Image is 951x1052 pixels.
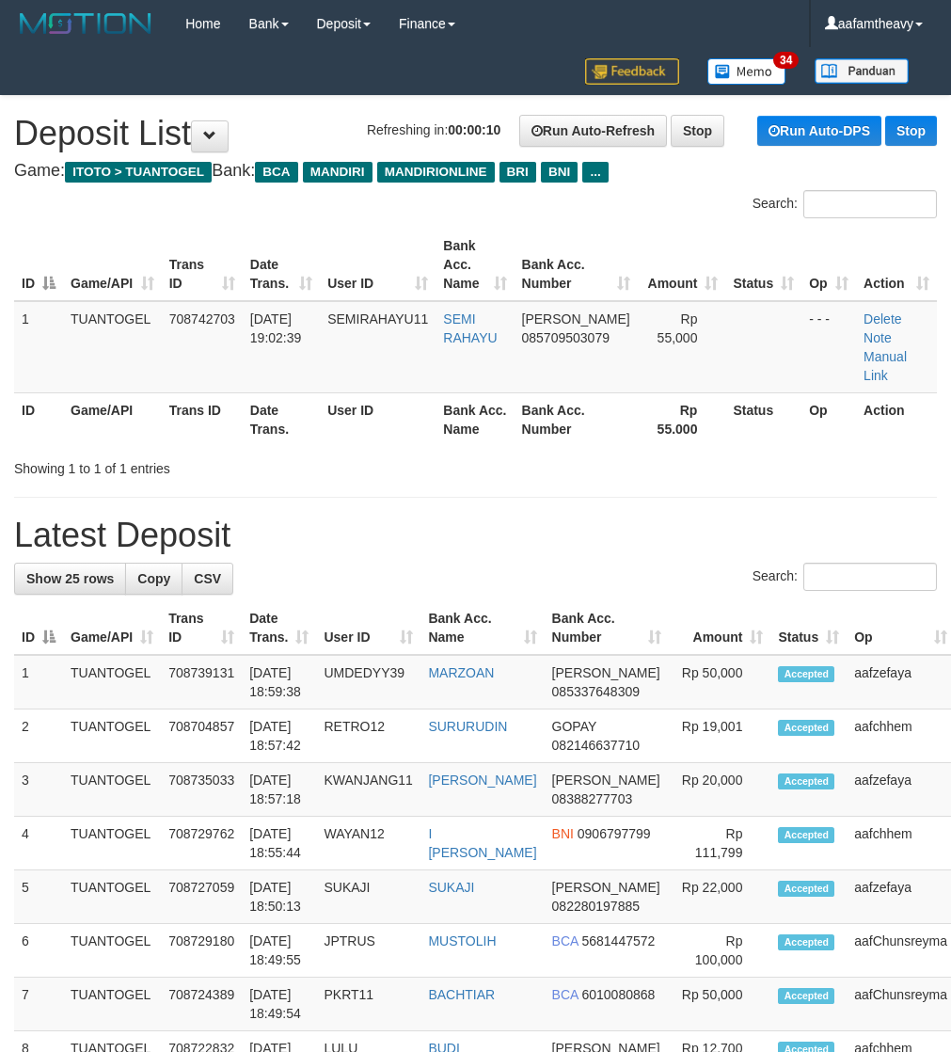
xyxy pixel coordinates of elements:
span: Accepted [778,773,834,789]
input: Search: [803,190,937,218]
span: [PERSON_NAME] [552,880,660,895]
span: MANDIRI [303,162,372,183]
td: RETRO12 [316,709,420,763]
a: CSV [182,563,233,595]
td: [DATE] 18:50:13 [242,870,316,924]
img: Feedback.jpg [585,58,679,85]
span: BNI [541,162,578,183]
th: ID: activate to sort column descending [14,601,63,655]
td: 3 [14,763,63,817]
th: Bank Acc. Name: activate to sort column ascending [436,229,514,301]
a: Note [864,330,892,345]
span: SEMIRAHAYU11 [327,311,428,327]
span: Accepted [778,934,834,950]
td: 708724389 [161,978,242,1031]
th: Op [801,392,856,446]
a: MUSTOLIH [428,933,496,948]
img: Button%20Memo.svg [707,58,786,85]
td: 708704857 [161,709,242,763]
td: [DATE] 18:57:42 [242,709,316,763]
span: Rp 55,000 [658,311,698,345]
span: [PERSON_NAME] [552,773,660,788]
td: Rp 100,000 [669,924,770,978]
span: MANDIRIONLINE [377,162,495,183]
a: Run Auto-Refresh [519,115,667,147]
td: Rp 111,799 [669,817,770,870]
td: Rp 22,000 [669,870,770,924]
th: ID [14,392,63,446]
a: Manual Link [864,349,907,383]
h1: Latest Deposit [14,517,937,554]
th: Game/API: activate to sort column ascending [63,229,162,301]
input: Search: [803,563,937,591]
h1: Deposit List [14,115,937,152]
td: TUANTOGEL [63,709,161,763]
span: Accepted [778,827,834,843]
a: Delete [864,311,901,327]
span: BCA [255,162,297,183]
td: Rp 20,000 [669,763,770,817]
span: Copy 5681447572 to clipboard [581,933,655,948]
td: 5 [14,870,63,924]
th: Game/API [63,392,162,446]
td: JPTRUS [316,924,420,978]
a: SURURUDIN [428,719,507,734]
label: Search: [753,563,937,591]
td: UMDEDYY39 [316,655,420,709]
a: Show 25 rows [14,563,126,595]
span: Copy 08388277703 to clipboard [552,791,633,806]
th: Trans ID: activate to sort column ascending [161,601,242,655]
th: User ID [320,392,436,446]
td: 708735033 [161,763,242,817]
th: Op: activate to sort column ascending [801,229,856,301]
th: Date Trans.: activate to sort column ascending [242,601,316,655]
span: [PERSON_NAME] [552,665,660,680]
span: BCA [552,933,579,948]
th: Bank Acc. Number: activate to sort column ascending [515,229,639,301]
th: Date Trans.: activate to sort column ascending [243,229,320,301]
td: KWANJANG11 [316,763,420,817]
th: Status [725,392,801,446]
th: Trans ID [162,392,243,446]
span: Accepted [778,666,834,682]
th: Date Trans. [243,392,320,446]
td: 2 [14,709,63,763]
span: Copy 082280197885 to clipboard [552,899,640,914]
span: 34 [773,52,799,69]
td: 6 [14,924,63,978]
td: TUANTOGEL [63,817,161,870]
td: TUANTOGEL [63,924,161,978]
td: [DATE] 18:49:55 [242,924,316,978]
span: BNI [552,826,574,841]
span: BRI [499,162,536,183]
label: Search: [753,190,937,218]
td: TUANTOGEL [63,978,161,1031]
span: ITOTO > TUANTOGEL [65,162,212,183]
td: 1 [14,301,63,393]
span: CSV [194,571,221,586]
span: Accepted [778,988,834,1004]
td: 708729762 [161,817,242,870]
th: Bank Acc. Number: activate to sort column ascending [545,601,670,655]
td: [DATE] 18:59:38 [242,655,316,709]
a: MARZOAN [428,665,494,680]
td: Rp 50,000 [669,655,770,709]
a: [PERSON_NAME] [428,773,536,788]
td: 1 [14,655,63,709]
td: TUANTOGEL [63,301,162,393]
img: panduan.png [815,58,909,84]
td: PKRT11 [316,978,420,1031]
span: 708742703 [169,311,235,327]
strong: 00:00:10 [448,122,500,137]
span: Refreshing in: [367,122,500,137]
td: SUKAJI [316,870,420,924]
td: 708729180 [161,924,242,978]
td: 4 [14,817,63,870]
td: - - - [801,301,856,393]
td: 708739131 [161,655,242,709]
img: MOTION_logo.png [14,9,157,38]
span: Copy [137,571,170,586]
th: ID: activate to sort column descending [14,229,63,301]
a: SUKAJI [428,880,474,895]
td: Rp 19,001 [669,709,770,763]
